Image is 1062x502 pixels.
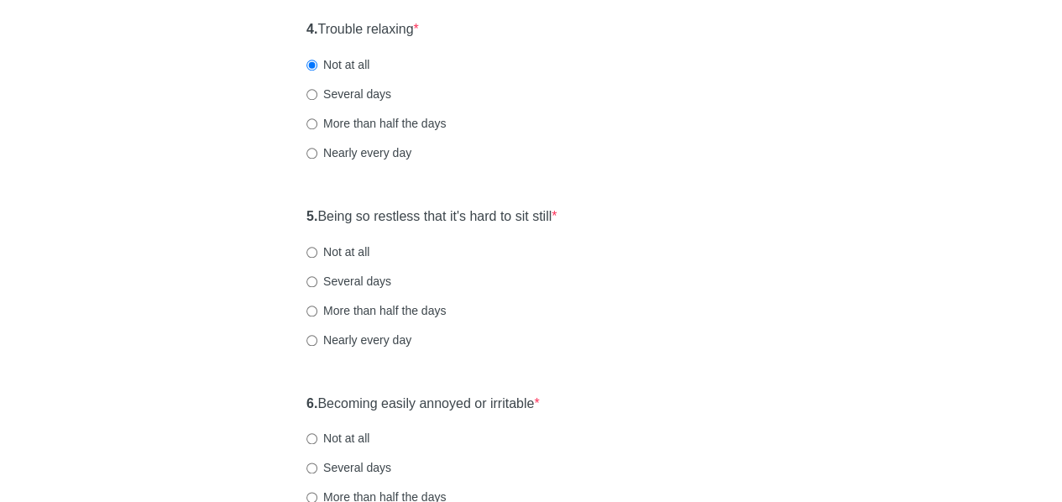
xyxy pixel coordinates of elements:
[306,395,540,414] label: Becoming easily annoyed or irritable
[306,118,317,129] input: More than half the days
[306,243,369,260] label: Not at all
[306,332,411,348] label: Nearly every day
[306,60,317,71] input: Not at all
[306,276,317,287] input: Several days
[306,306,317,316] input: More than half the days
[306,459,391,476] label: Several days
[306,273,391,290] label: Several days
[306,207,557,227] label: Being so restless that it's hard to sit still
[306,148,317,159] input: Nearly every day
[306,144,411,161] label: Nearly every day
[306,396,317,410] strong: 6.
[306,247,317,258] input: Not at all
[306,209,317,223] strong: 5.
[306,86,391,102] label: Several days
[306,22,317,36] strong: 4.
[306,463,317,473] input: Several days
[306,20,419,39] label: Trouble relaxing
[306,56,369,73] label: Not at all
[306,430,369,447] label: Not at all
[306,433,317,444] input: Not at all
[306,89,317,100] input: Several days
[306,115,446,132] label: More than half the days
[306,302,446,319] label: More than half the days
[306,335,317,346] input: Nearly every day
